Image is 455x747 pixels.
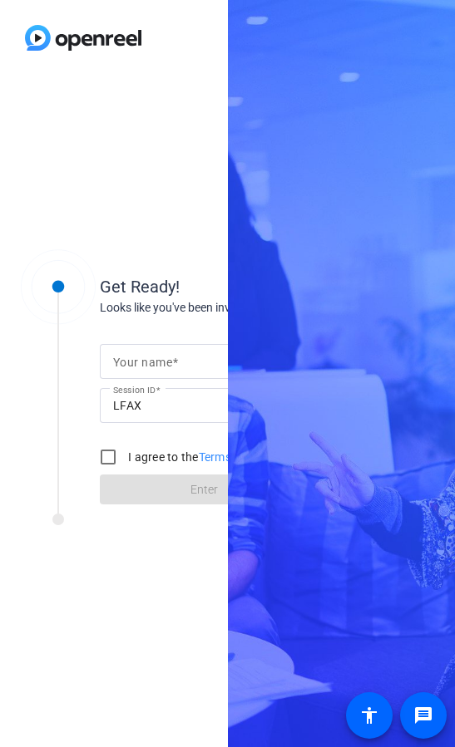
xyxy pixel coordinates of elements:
[359,705,379,725] mat-icon: accessibility
[113,356,172,369] mat-label: Your name
[100,299,433,317] div: Looks like you've been invited to join
[113,385,156,395] mat-label: Session ID
[413,705,433,725] mat-icon: message
[100,274,433,299] div: Get Ready!
[125,449,288,465] label: I agree to the
[199,450,288,464] a: Terms Of Service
